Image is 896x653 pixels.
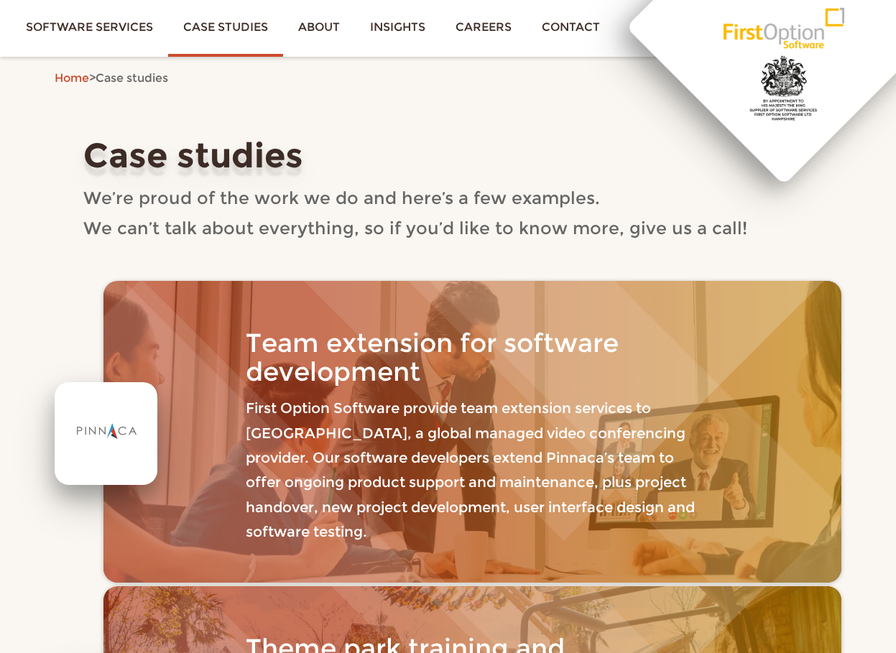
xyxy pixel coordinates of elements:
[246,396,699,545] p: First Option Software provide team extension services to [GEOGRAPHIC_DATA], a global managed vide...
[83,218,747,238] span: We can’t talk about everything, so if you’d like to know more, give us a call!
[83,136,813,174] h1: Case studies
[96,71,168,85] span: Case studies
[55,68,841,88] div: >
[83,187,600,208] span: We’re proud of the work we do and here’s a few examples.
[246,329,699,386] h3: Team extension for software development
[103,281,841,583] a: Team extension for software development First Option Software provide team extension services to ...
[55,71,89,85] a: Home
